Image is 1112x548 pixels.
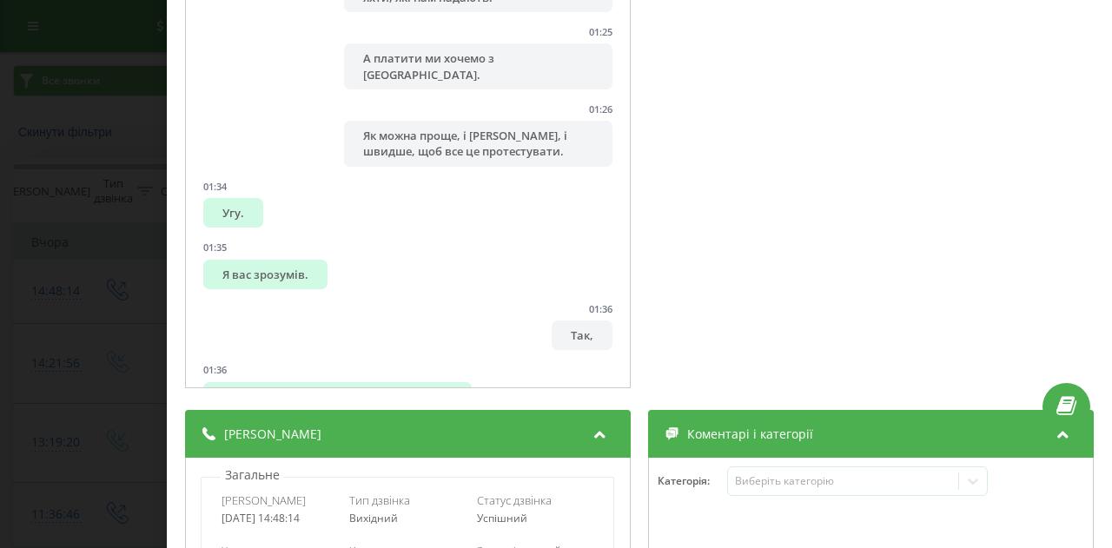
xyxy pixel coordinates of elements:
[477,511,527,525] span: Успішний
[203,198,263,228] div: Угу.
[222,512,338,525] div: [DATE] 14:48:14
[344,43,612,89] div: А платити ми хочемо з [GEOGRAPHIC_DATA].
[349,511,398,525] span: Вихідний
[203,241,227,254] div: 01:35
[349,492,410,508] span: Тип дзвінка
[735,474,952,488] div: Виберіть категорію
[224,426,321,443] span: [PERSON_NAME]
[203,180,227,193] div: 01:34
[203,363,227,376] div: 01:36
[589,302,612,315] div: 01:36
[222,492,306,508] span: [PERSON_NAME]
[477,492,552,508] span: Статус дзвінка
[589,102,612,116] div: 01:26
[221,466,284,484] p: Загальне
[552,320,612,350] div: Так,
[687,426,813,443] span: Коментарі і категорії
[203,382,472,427] div: Я тоді трішки більш детально задам вам запитання, добре?
[658,475,727,487] h4: Категорія :
[589,25,612,38] div: 01:25
[203,260,328,289] div: Я вас зрозумів.
[344,121,612,166] div: Як можна проще, і [PERSON_NAME], і швидше, щоб все це протестувати.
